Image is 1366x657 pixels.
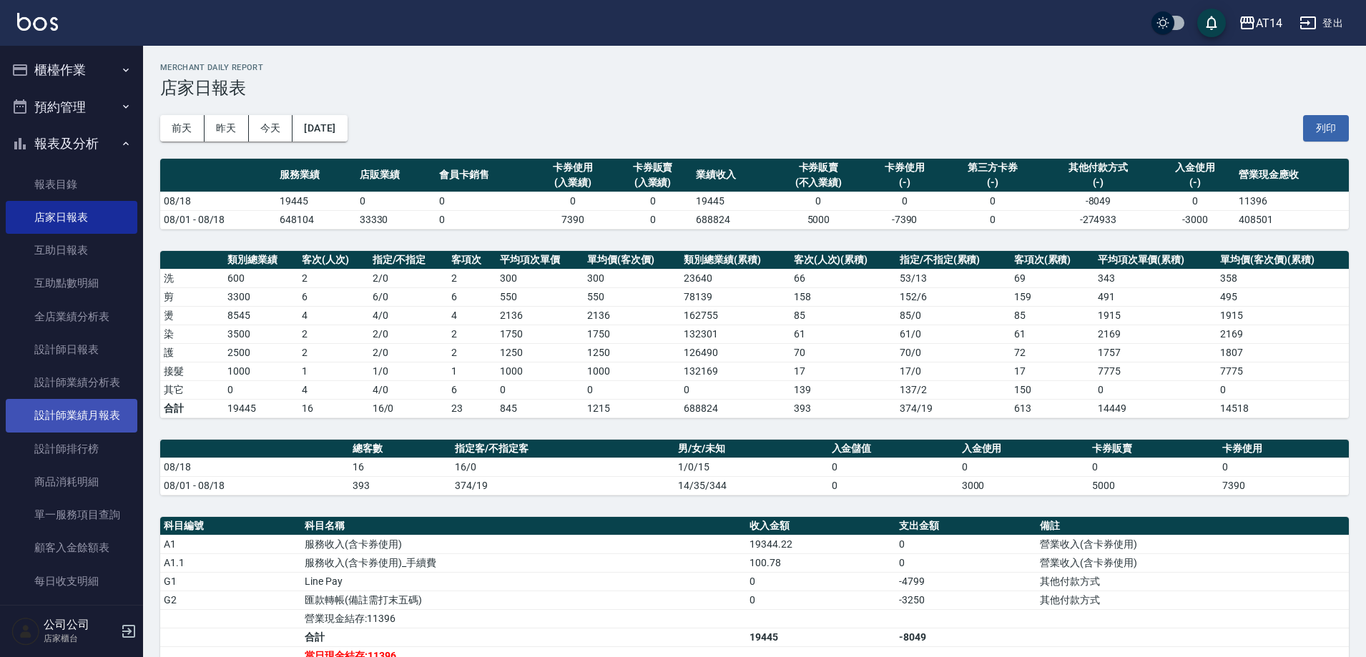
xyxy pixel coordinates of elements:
[6,300,137,333] a: 全店業績分析表
[896,325,1011,343] td: 61 / 0
[448,343,496,362] td: 2
[1233,9,1288,38] button: AT14
[896,287,1011,306] td: 152 / 6
[1294,10,1349,36] button: 登出
[160,517,301,535] th: 科目編號
[1011,399,1094,418] td: 613
[692,159,772,192] th: 業績收入
[6,565,137,598] a: 每日收支明細
[1094,399,1217,418] td: 14449
[1155,210,1235,229] td: -3000
[496,325,584,343] td: 1750
[536,175,609,190] div: (入業績)
[1219,458,1349,476] td: 0
[224,380,298,399] td: 0
[1217,269,1349,287] td: 358
[944,210,1041,229] td: 0
[496,251,584,270] th: 平均項次單價
[224,287,298,306] td: 3300
[1036,517,1349,535] th: 備註
[613,210,693,229] td: 0
[584,287,680,306] td: 550
[828,458,958,476] td: 0
[224,251,298,270] th: 類別總業績
[6,399,137,432] a: 設計師業績月報表
[746,535,895,553] td: 19344.22
[1094,325,1217,343] td: 2169
[674,458,828,476] td: 1/0/15
[496,306,584,325] td: 2136
[496,287,584,306] td: 550
[436,210,532,229] td: 0
[293,115,347,142] button: [DATE]
[1217,306,1349,325] td: 1915
[224,343,298,362] td: 2500
[298,399,369,418] td: 16
[298,343,369,362] td: 2
[790,251,896,270] th: 客次(人次)(累積)
[1256,14,1282,32] div: AT14
[746,572,895,591] td: 0
[160,572,301,591] td: G1
[1094,380,1217,399] td: 0
[1089,440,1219,458] th: 卡券販賣
[584,399,680,418] td: 1215
[436,192,532,210] td: 0
[680,287,790,306] td: 78139
[680,380,790,399] td: 0
[301,591,746,609] td: 匯款轉帳(備註需打末五碼)
[1045,175,1151,190] div: (-)
[680,269,790,287] td: 23640
[674,440,828,458] th: 男/女/未知
[1217,251,1349,270] th: 單均價(客次價)(累積)
[249,115,293,142] button: 今天
[772,192,865,210] td: 0
[1219,476,1349,495] td: 7390
[160,287,224,306] td: 剪
[160,362,224,380] td: 接髮
[160,192,276,210] td: 08/18
[160,78,1349,98] h3: 店家日報表
[584,380,680,399] td: 0
[6,498,137,531] a: 單一服務項目查詢
[896,306,1011,325] td: 85 / 0
[224,269,298,287] td: 600
[1159,175,1232,190] div: (-)
[1036,553,1349,572] td: 營業收入(含卡券使用)
[790,269,896,287] td: 66
[868,175,941,190] div: (-)
[533,192,613,210] td: 0
[369,251,448,270] th: 指定/不指定
[369,399,448,418] td: 16/0
[1155,192,1235,210] td: 0
[896,251,1011,270] th: 指定/不指定(累積)
[896,380,1011,399] td: 137 / 2
[369,343,448,362] td: 2 / 0
[224,325,298,343] td: 3500
[298,325,369,343] td: 2
[276,159,356,192] th: 服務業績
[746,517,895,535] th: 收入金額
[772,210,865,229] td: 5000
[1303,115,1349,142] button: 列印
[746,628,895,646] td: 19445
[790,343,896,362] td: 70
[1011,362,1094,380] td: 17
[958,476,1089,495] td: 3000
[1036,572,1349,591] td: 其他付款方式
[895,517,1036,535] th: 支出金額
[451,476,674,495] td: 374/19
[1217,287,1349,306] td: 495
[584,362,680,380] td: 1000
[680,399,790,418] td: 688824
[6,366,137,399] a: 設計師業績分析表
[369,287,448,306] td: 6 / 0
[356,210,436,229] td: 33330
[1011,306,1094,325] td: 85
[160,399,224,418] td: 合計
[958,458,1089,476] td: 0
[369,325,448,343] td: 2 / 0
[1197,9,1226,37] button: save
[1045,160,1151,175] div: 其他付款方式
[680,362,790,380] td: 132169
